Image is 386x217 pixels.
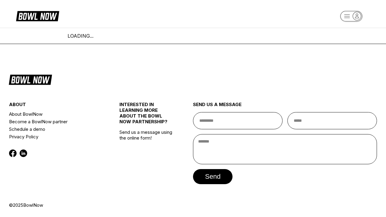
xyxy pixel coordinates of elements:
a: About BowlNow [9,110,101,118]
div: INTERESTED IN LEARNING MORE ABOUT THE BOWL NOW PARTNERSHIP? [119,102,175,129]
button: send [193,169,233,184]
div: about [9,102,101,110]
div: LOADING... [68,33,318,39]
a: Privacy Policy [9,133,101,140]
a: Schedule a demo [9,125,101,133]
div: send us a message [193,102,377,112]
div: Send us a message using the online form! [119,88,175,202]
a: Become a BowlNow partner [9,118,101,125]
div: © 2025 BowlNow [9,202,377,208]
